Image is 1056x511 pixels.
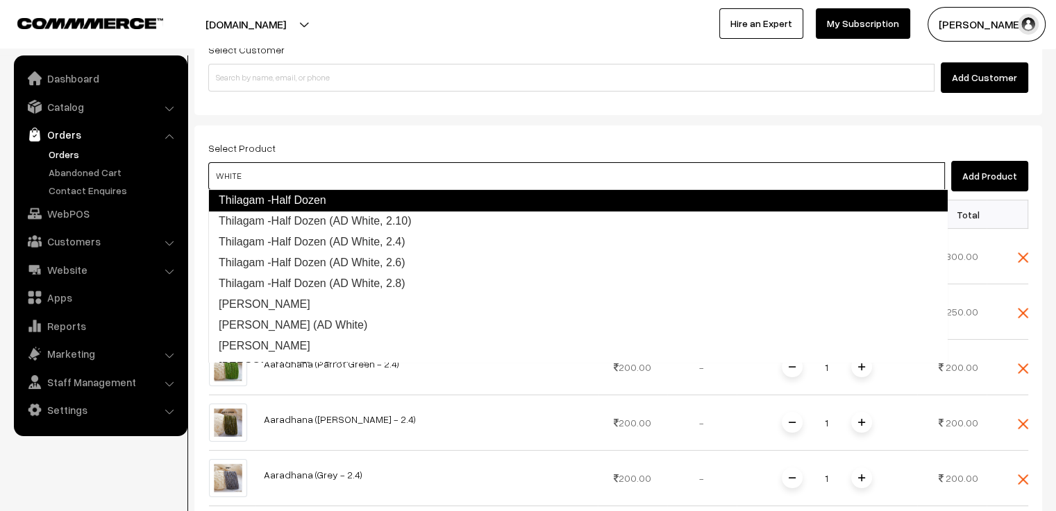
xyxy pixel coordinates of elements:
a: My Subscription [816,8,910,39]
th: Total [917,200,987,229]
a: Thilagam -Half Dozen (AD White, 2.6) [209,252,947,273]
img: close [1018,419,1028,429]
img: plusI [858,363,865,370]
img: close [1018,252,1028,263]
button: [DOMAIN_NAME] [157,7,335,42]
a: Thilagam -Half Dozen (AD White, 2.4) [209,232,947,252]
a: Aaradhana ([PERSON_NAME] - 2.4) [264,413,416,425]
a: Thilagam -Half Dozen (AD White, 2.8) [209,273,947,294]
td: 200.00 [598,395,667,451]
span: 200.00 [946,361,978,373]
img: close [1018,308,1028,318]
button: [PERSON_NAME] C [928,7,1046,42]
td: 200.00 [598,451,667,506]
a: COMMMERCE [17,14,139,31]
input: Type and Search [208,162,945,190]
a: Aaradhana (Grey - 2.4) [264,469,362,480]
img: minus [789,363,796,370]
img: 25.jpg [209,404,247,442]
label: Select Customer [208,42,285,57]
a: Dashboard [17,66,183,91]
a: Settings [17,397,183,422]
img: plusI [858,474,865,481]
a: WebPOS [17,201,183,226]
a: Orders [17,122,183,147]
span: - [699,417,704,428]
label: Select Product [208,141,276,155]
span: 300.00 [946,250,978,262]
img: 24.jpg [209,459,247,497]
a: [PERSON_NAME] (AD White) [209,356,947,377]
a: Aaradhana (Parrot Green - 2.4) [264,358,399,370]
a: [PERSON_NAME] [209,336,947,356]
a: Contact Enquires [45,183,183,198]
a: Apps [17,285,183,310]
a: [PERSON_NAME] [209,294,947,315]
a: Thilagam -Half Dozen (AD White, 2.10) [209,211,947,232]
input: Search by name, email, or phone [208,64,935,92]
a: [PERSON_NAME] (AD White) [209,315,947,336]
img: user [1018,14,1039,35]
a: Customers [17,229,183,254]
a: Abandoned Cart [45,165,183,180]
button: Add Customer [941,62,1028,93]
span: 200.00 [946,472,978,484]
a: Marketing [17,341,183,366]
a: Catalog [17,94,183,119]
img: minus [789,474,796,481]
img: minus [789,419,796,426]
a: Orders [45,147,183,162]
a: Reports [17,313,183,338]
span: - [699,472,704,484]
img: close [1018,363,1028,374]
button: Add Product [951,161,1028,191]
td: 200.00 [598,340,667,395]
a: Hire an Expert [719,8,803,39]
span: 200.00 [946,417,978,428]
img: COMMMERCE [17,18,163,28]
span: - [699,361,704,373]
img: plusI [858,419,865,426]
a: Thilagam -Half Dozen [208,189,948,211]
img: close [1018,474,1028,485]
img: 18.jpg [209,348,247,386]
a: Staff Management [17,370,183,395]
a: Website [17,257,183,282]
span: 250.00 [946,306,978,318]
